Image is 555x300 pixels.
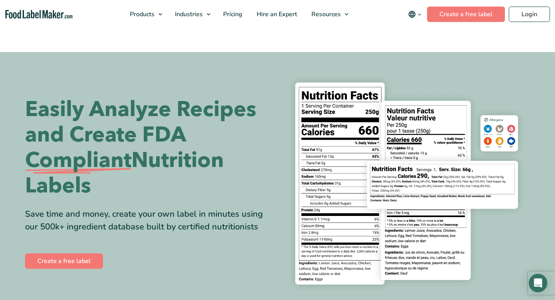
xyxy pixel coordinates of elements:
[173,10,203,19] span: Industries
[128,10,155,19] span: Products
[254,10,298,19] span: Hire an Expert
[25,148,131,173] span: Compliant
[221,10,243,19] span: Pricing
[427,7,505,22] a: Create a free label
[529,274,547,292] div: Open Intercom Messenger
[25,253,103,269] a: Create a free label
[309,10,341,19] span: Resources
[25,208,272,233] div: Save time and money, create your own label in minutes using our 500k+ ingredient database built b...
[25,97,272,199] h1: Easily Analyze Recipes and Create FDA Nutrition Labels
[509,7,550,22] a: Login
